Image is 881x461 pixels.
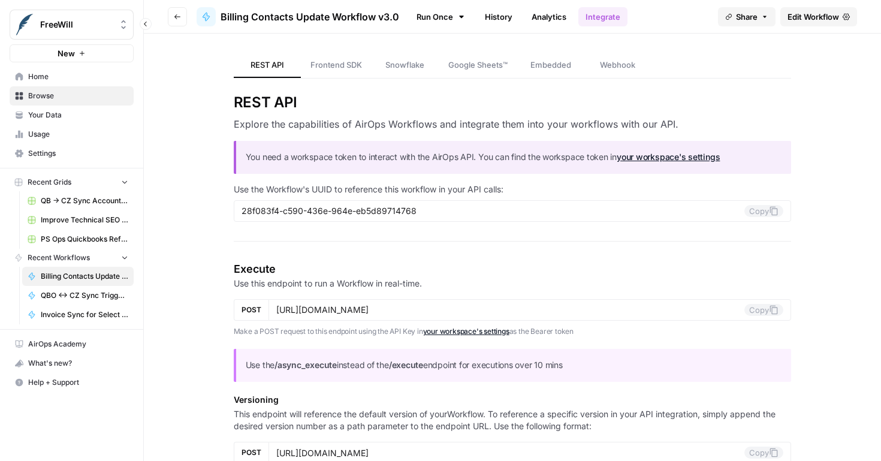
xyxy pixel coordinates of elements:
[448,59,508,71] span: Google Sheets™
[28,177,71,188] span: Recent Grids
[10,354,133,372] div: What's new?
[617,152,720,162] a: your workspace's settings
[22,230,134,249] a: PS Ops Quickbooks Refresh Token
[584,53,651,78] a: Webhook
[41,271,128,282] span: Billing Contacts Update Workflow v3.0
[22,191,134,210] a: QB -> CZ Sync Account Matching
[736,11,758,23] span: Share
[41,195,128,206] span: QB -> CZ Sync Account Matching
[10,67,134,86] a: Home
[530,59,571,71] span: Embedded
[234,394,792,406] h5: Versioning
[234,278,792,290] p: Use this endpoint to run a Workflow in real-time.
[58,47,75,59] span: New
[788,11,839,23] span: Edit Workflow
[310,59,362,71] span: Frontend SDK
[41,309,128,320] span: Invoice Sync for Select Partners (QB -> CZ)
[28,129,128,140] span: Usage
[28,91,128,101] span: Browse
[780,7,857,26] a: Edit Workflow
[28,110,128,120] span: Your Data
[234,183,792,195] p: Use the Workflow's UUID to reference this workflow in your API calls:
[221,10,399,24] span: Billing Contacts Update Workflow v3.0
[372,53,439,78] a: Snowflake
[10,125,134,144] a: Usage
[22,267,134,286] a: Billing Contacts Update Workflow v3.0
[234,117,792,131] h3: Explore the capabilities of AirOps Workflows and integrate them into your workflows with our API.
[10,10,134,40] button: Workspace: FreeWill
[251,59,284,71] span: REST API
[22,305,134,324] a: Invoice Sync for Select Partners (QB -> CZ)
[28,377,128,388] span: Help + Support
[10,354,134,373] button: What's new?
[28,71,128,82] span: Home
[10,44,134,62] button: New
[22,210,134,230] a: Improve Technical SEO for Page
[10,144,134,163] a: Settings
[41,234,128,245] span: PS Ops Quickbooks Refresh Token
[40,19,113,31] span: FreeWill
[578,7,627,26] a: Integrate
[10,335,134,354] a: AirOps Academy
[234,326,792,338] p: Make a POST request to this endpoint using the API Key in as the Bearer token
[28,339,128,349] span: AirOps Academy
[234,53,301,78] a: REST API
[234,261,792,278] h4: Execute
[234,408,792,432] p: This endpoint will reference the default version of your Workflow . To reference a specific versi...
[242,447,261,458] span: POST
[744,447,783,459] button: Copy
[242,305,261,315] span: POST
[41,215,128,225] span: Improve Technical SEO for Page
[524,7,574,26] a: Analytics
[246,150,782,164] p: You need a workspace token to interact with the AirOps API. You can find the workspace token in
[744,205,783,217] button: Copy
[744,304,783,316] button: Copy
[14,14,35,35] img: FreeWill Logo
[28,252,90,263] span: Recent Workflows
[22,286,134,305] a: QBO <-> CZ Sync Trigger (Invoices & Contacts)
[301,53,372,78] a: Frontend SDK
[718,7,776,26] button: Share
[389,360,423,370] strong: /execute
[10,86,134,106] a: Browse
[409,7,473,27] a: Run Once
[234,93,792,112] h2: REST API
[246,358,782,372] p: Use the instead of the endpoint for executions over 10 mins
[478,7,520,26] a: History
[517,53,584,78] a: Embedded
[10,373,134,392] button: Help + Support
[41,290,128,301] span: QBO <-> CZ Sync Trigger (Invoices & Contacts)
[10,106,134,125] a: Your Data
[197,7,399,26] a: Billing Contacts Update Workflow v3.0
[423,327,509,336] a: your workspace's settings
[10,173,134,191] button: Recent Grids
[439,53,517,78] a: Google Sheets™
[600,59,635,71] span: Webhook
[10,249,134,267] button: Recent Workflows
[28,148,128,159] span: Settings
[274,360,337,370] strong: /async_execute
[385,59,424,71] span: Snowflake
